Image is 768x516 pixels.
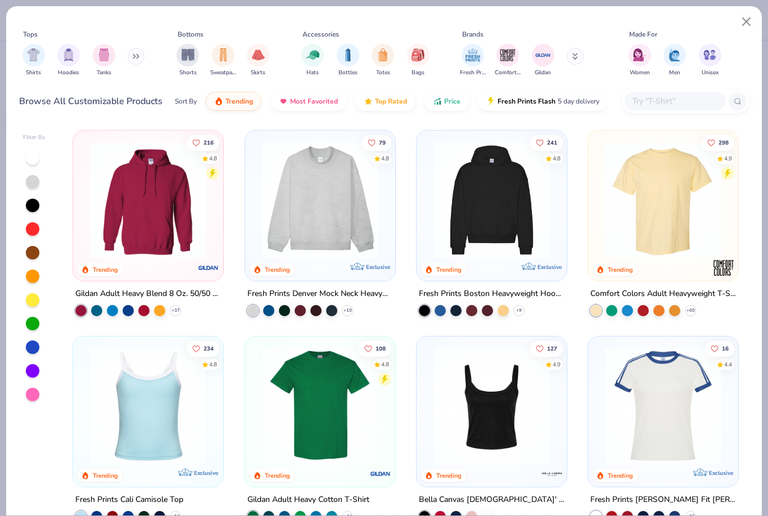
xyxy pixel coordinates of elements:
span: 5 day delivery [558,95,599,108]
span: Exclusive [537,263,562,271]
div: Brands [462,29,484,39]
div: filter for Skirts [247,44,269,77]
span: 127 [547,346,557,352]
div: filter for Men [663,44,686,77]
img: Unisex Image [703,48,716,61]
div: filter for Tanks [93,44,115,77]
span: Exclusive [709,469,733,477]
button: Like [702,134,734,150]
button: Close [736,11,757,33]
div: Bella Canvas [DEMOGRAPHIC_DATA]' Micro Ribbed Scoop Tank [419,493,564,507]
div: 4.4 [724,361,732,369]
img: Bags Image [412,48,424,61]
img: Gildan Image [535,47,552,64]
span: 298 [719,140,729,145]
button: Like [187,341,219,357]
img: Hats Image [306,48,319,61]
div: Accessories [302,29,339,39]
span: Price [444,97,460,106]
img: e5540c4d-e74a-4e58-9a52-192fe86bec9f [599,348,727,464]
button: filter button [177,44,199,77]
img: db319196-8705-402d-8b46-62aaa07ed94f [256,348,384,464]
img: Skirts Image [252,48,265,61]
span: 234 [204,346,214,352]
div: Fresh Prints Cali Camisole Top [75,493,183,507]
div: filter for Women [629,44,651,77]
div: 4.8 [381,361,388,369]
span: 79 [378,140,385,145]
div: filter for Shorts [177,44,199,77]
span: Shorts [179,69,197,77]
button: filter button [57,44,80,77]
span: Fresh Prints [460,69,486,77]
span: Gildan [535,69,551,77]
div: filter for Comfort Colors [495,44,521,77]
span: + 37 [171,307,180,314]
img: 91acfc32-fd48-4d6b-bdad-a4c1a30ac3fc [428,142,555,258]
button: Fresh Prints Flash5 day delivery [478,92,608,111]
div: filter for Unisex [699,44,721,77]
button: Top Rated [355,92,415,111]
div: filter for Sweatpants [210,44,236,77]
button: filter button [699,44,721,77]
div: 4.8 [381,154,388,163]
button: Trending [206,92,261,111]
span: Unisex [702,69,719,77]
span: Exclusive [195,469,219,477]
div: Fresh Prints Boston Heavyweight Hoodie [419,287,564,301]
button: Like [187,134,219,150]
span: Fresh Prints Flash [498,97,555,106]
img: Women Image [633,48,646,61]
button: filter button [532,44,554,77]
div: 4.8 [209,361,217,369]
div: Sort By [175,96,197,106]
img: Sweatpants Image [217,48,229,61]
input: Try "T-Shirt" [631,95,718,107]
img: 01756b78-01f6-4cc6-8d8a-3c30c1a0c8ac [84,142,212,258]
img: Bottles Image [342,48,354,61]
button: Like [358,341,391,357]
span: + 10 [343,307,351,314]
img: Gildan logo [198,257,220,279]
img: Shorts Image [182,48,195,61]
span: Tanks [97,69,111,77]
div: filter for Shirts [22,44,45,77]
div: 4.9 [553,361,561,369]
div: Browse All Customizable Products [19,95,162,108]
span: Men [669,69,680,77]
div: Fresh Prints [PERSON_NAME] Fit [PERSON_NAME] Shirt with Stripes [590,493,736,507]
span: Women [630,69,650,77]
button: filter button [663,44,686,77]
span: Skirts [251,69,265,77]
img: 8af284bf-0d00-45ea-9003-ce4b9a3194ad [428,348,555,464]
button: filter button [372,44,394,77]
span: Totes [376,69,390,77]
img: Shirts Image [27,48,40,61]
span: Bottles [338,69,358,77]
button: Like [362,134,391,150]
img: Men Image [668,48,681,61]
button: filter button [460,44,486,77]
div: filter for Totes [372,44,394,77]
button: filter button [247,44,269,77]
div: Fresh Prints Denver Mock Neck Heavyweight Sweatshirt [247,287,393,301]
div: Filter By [23,133,46,142]
div: Made For [629,29,657,39]
img: TopRated.gif [364,97,373,106]
img: Comfort Colors Image [499,47,516,64]
img: most_fav.gif [279,97,288,106]
img: 029b8af0-80e6-406f-9fdc-fdf898547912 [599,142,727,258]
img: Gildan logo [369,463,392,485]
div: 4.8 [553,154,561,163]
img: flash.gif [486,97,495,106]
div: filter for Bags [407,44,430,77]
button: Like [530,134,563,150]
div: filter for Hats [301,44,324,77]
img: Comfort Colors logo [712,257,735,279]
img: Bella + Canvas logo [541,463,563,485]
img: f5d85501-0dbb-4ee4-b115-c08fa3845d83 [256,142,384,258]
span: Sweatpants [210,69,236,77]
span: 16 [722,346,729,352]
span: Shirts [26,69,41,77]
img: Hoodies Image [62,48,75,61]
